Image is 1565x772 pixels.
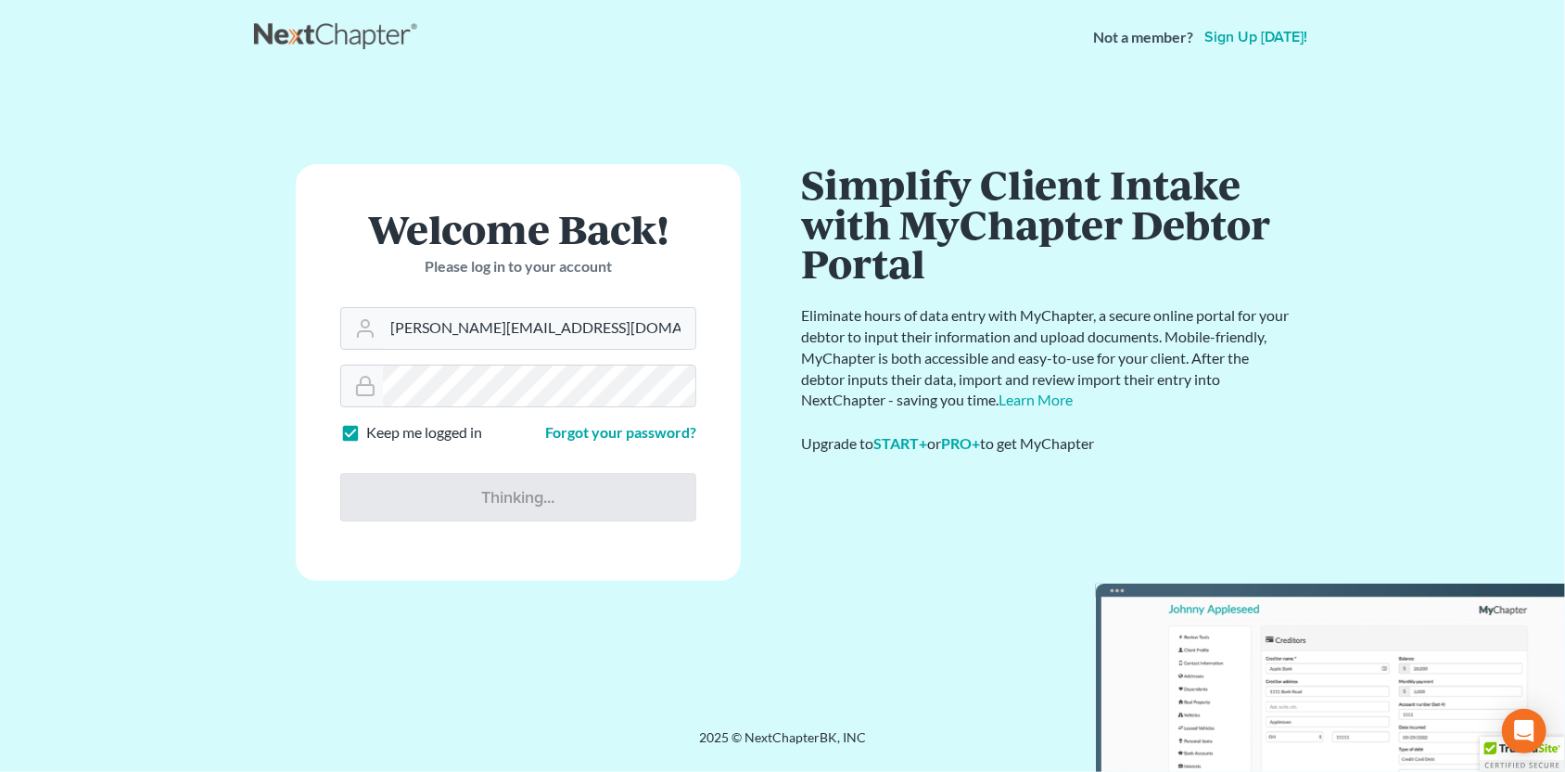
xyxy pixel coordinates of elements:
a: START+ [873,434,927,452]
input: Thinking... [340,473,696,521]
h1: Welcome Back! [340,209,696,249]
input: Email Address [383,308,695,349]
div: Open Intercom Messenger [1502,709,1546,753]
a: Forgot your password? [545,423,696,441]
p: Eliminate hours of data entry with MyChapter, a secure online portal for your debtor to input the... [801,305,1292,411]
strong: Not a member? [1093,27,1193,48]
h1: Simplify Client Intake with MyChapter Debtor Portal [801,164,1292,283]
label: Keep me logged in [366,422,482,444]
p: Please log in to your account [340,256,696,277]
a: Learn More [999,391,1073,408]
div: Upgrade to or to get MyChapter [801,433,1292,455]
div: 2025 © NextChapterBK, INC [254,728,1311,762]
div: TrustedSite Certified [1480,737,1565,772]
a: Sign up [DATE]! [1201,30,1311,45]
a: PRO+ [941,434,980,452]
